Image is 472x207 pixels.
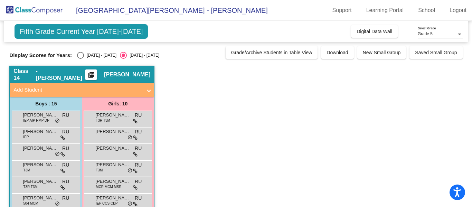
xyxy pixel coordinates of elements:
span: RU [62,178,69,185]
span: Saved Small Group [415,50,457,55]
span: IEP [23,134,29,140]
a: Learning Portal [361,5,409,16]
div: Girls: 10 [82,97,154,111]
span: [PERSON_NAME] [95,112,130,119]
button: Print Students Details [85,69,97,80]
a: Support [327,5,357,16]
span: Fifth Grade Current Year [DATE]-[DATE] [15,24,148,39]
span: Digital Data Wall [357,29,392,34]
span: Grade 5 [418,31,433,36]
span: T3R T3M [96,118,110,123]
div: [DATE] - [DATE] [127,52,159,58]
span: Grade/Archive Students in Table View [231,50,312,55]
span: do_not_disturb_alt [128,201,132,207]
span: RU [135,145,142,152]
span: [PERSON_NAME] [23,128,57,135]
span: RU [62,112,69,119]
span: [PERSON_NAME] [95,145,130,152]
span: [PERSON_NAME] [104,71,150,78]
button: New Small Group [357,46,406,59]
span: Class 14 [13,68,36,82]
mat-icon: picture_as_pdf [87,72,95,81]
span: [PERSON_NAME] [23,195,57,201]
span: [PERSON_NAME] [95,161,130,168]
span: RU [62,145,69,152]
button: Download [321,46,353,59]
span: [PERSON_NAME] [23,145,57,152]
span: RU [135,178,142,185]
span: do_not_disturb_alt [55,118,60,124]
span: [PERSON_NAME] [23,178,57,185]
span: RU [62,195,69,202]
span: [PERSON_NAME] [95,178,130,185]
span: do_not_disturb_alt [128,168,132,173]
button: Digital Data Wall [351,25,398,38]
span: do_not_disturb_alt [128,135,132,140]
a: School [413,5,441,16]
span: [GEOGRAPHIC_DATA][PERSON_NAME] - [PERSON_NAME] [69,5,268,16]
span: do_not_disturb_alt [55,151,60,157]
mat-radio-group: Select an option [77,52,159,59]
a: Logout [444,5,472,16]
span: IEP CCS CBP [96,201,117,206]
span: RU [135,161,142,169]
span: [PERSON_NAME] [95,195,130,201]
div: [DATE] - [DATE] [84,52,116,58]
span: RU [135,195,142,202]
span: do_not_disturb_alt [55,201,60,207]
span: [PERSON_NAME] [23,161,57,168]
mat-panel-title: Add Student [13,86,142,94]
span: RU [135,112,142,119]
span: RU [135,128,142,135]
span: - [PERSON_NAME] [36,68,85,82]
span: Display Scores for Years: [9,52,72,58]
span: [PERSON_NAME] [23,112,57,119]
button: Grade/Archive Students in Table View [226,46,318,59]
span: T3R T3M [23,184,38,189]
span: New Small Group [363,50,401,55]
mat-expansion-panel-header: Add Student [10,83,154,97]
button: Saved Small Group [409,46,462,59]
span: RU [62,161,69,169]
span: Download [327,50,348,55]
span: RU [62,128,69,135]
span: T3M [23,168,30,173]
span: IEP AIP RMP DP [23,118,49,123]
span: MCR MCM MSR [96,184,121,189]
span: T3M [96,168,103,173]
span: 504 MCM [23,201,38,206]
div: Boys : 15 [10,97,82,111]
span: [PERSON_NAME] [95,128,130,135]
